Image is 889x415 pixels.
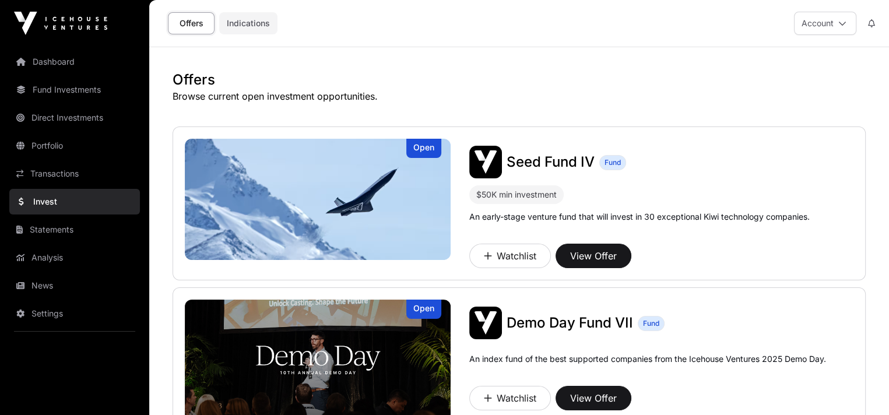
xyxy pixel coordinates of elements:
img: Icehouse Ventures Logo [14,12,107,35]
div: $50K min investment [476,188,557,202]
button: Watchlist [469,244,551,268]
a: Offers [168,12,215,34]
h1: Offers [173,71,866,89]
a: Statements [9,217,140,242]
a: Seed Fund IV [507,153,595,171]
a: Demo Day Fund VII [507,314,633,332]
button: View Offer [556,244,631,268]
p: An index fund of the best supported companies from the Icehouse Ventures 2025 Demo Day. [469,353,826,365]
a: Indications [219,12,277,34]
button: Account [794,12,856,35]
span: Fund [605,158,621,167]
button: Watchlist [469,386,551,410]
span: Seed Fund IV [507,153,595,170]
div: $50K min investment [469,185,564,204]
a: Seed Fund IVOpen [185,139,451,260]
a: Transactions [9,161,140,187]
a: Settings [9,301,140,326]
iframe: Chat Widget [831,359,889,415]
div: Open [406,139,441,158]
p: Browse current open investment opportunities. [173,89,866,103]
a: Portfolio [9,133,140,159]
div: Open [406,300,441,319]
a: Invest [9,189,140,214]
span: Demo Day Fund VII [507,314,633,331]
a: Analysis [9,245,140,270]
span: Fund [643,319,659,328]
a: Fund Investments [9,77,140,103]
img: Seed Fund IV [185,139,451,260]
img: Demo Day Fund VII [469,307,502,339]
img: Seed Fund IV [469,146,502,178]
a: News [9,273,140,298]
button: View Offer [556,386,631,410]
a: Dashboard [9,49,140,75]
a: Direct Investments [9,105,140,131]
p: An early-stage venture fund that will invest in 30 exceptional Kiwi technology companies. [469,211,810,223]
